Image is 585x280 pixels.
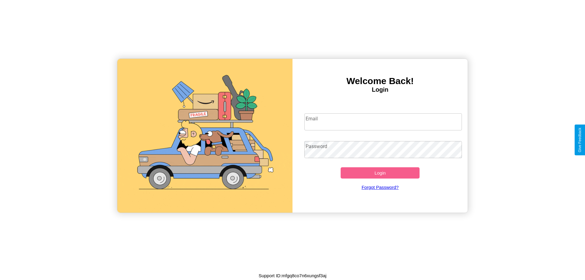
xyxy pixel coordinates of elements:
[292,76,468,86] h3: Welcome Back!
[259,271,327,280] p: Support ID: mfgq8co7n6xungsf3aj
[578,128,582,152] div: Give Feedback
[292,86,468,93] h4: Login
[341,167,420,179] button: Login
[301,179,459,196] a: Forgot Password?
[117,59,292,213] img: gif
